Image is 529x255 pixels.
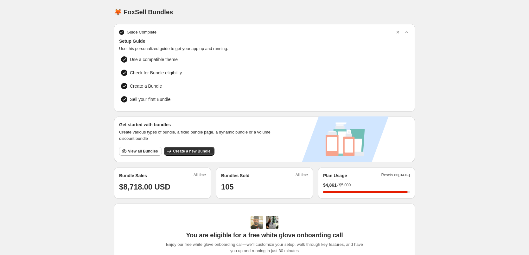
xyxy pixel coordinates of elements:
h3: Get started with bundles [119,121,277,128]
h2: Bundle Sales [119,172,147,179]
span: Use a compatible theme [130,56,178,63]
span: View all Bundles [128,149,158,154]
img: Adi [251,216,263,229]
span: Resets on [381,172,410,179]
h1: 105 [221,182,308,192]
span: Setup Guide [119,38,410,44]
button: Create a new Bundle [164,147,214,156]
span: Create various types of bundle, a fixed bundle page, a dynamic bundle or a volume discount bundle [119,129,277,142]
span: All time [296,172,308,179]
span: All time [194,172,206,179]
h1: $8,718.00 USD [119,182,206,192]
h2: Plan Usage [323,172,347,179]
h2: Bundles Sold [221,172,249,179]
span: $ 4,861 [323,182,337,188]
span: Check for Bundle eligibility [130,70,182,76]
span: Create a new Bundle [173,149,210,154]
img: Prakhar [266,216,278,229]
span: Create a Bundle [130,83,162,89]
span: Enjoy our free white glove onboarding call—we'll customize your setup, walk through key features,... [163,241,366,254]
span: [DATE] [398,173,410,177]
div: / [323,182,410,188]
span: You are eligible for a free white glove onboarding call [186,231,343,239]
span: Guide Complete [127,29,156,35]
button: View all Bundles [119,147,162,156]
span: $5,000 [339,183,351,188]
h1: 🦊 FoxSell Bundles [114,8,173,16]
span: Sell your first Bundle [130,96,170,103]
span: Use this personalized guide to get your app up and running. [119,46,410,52]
